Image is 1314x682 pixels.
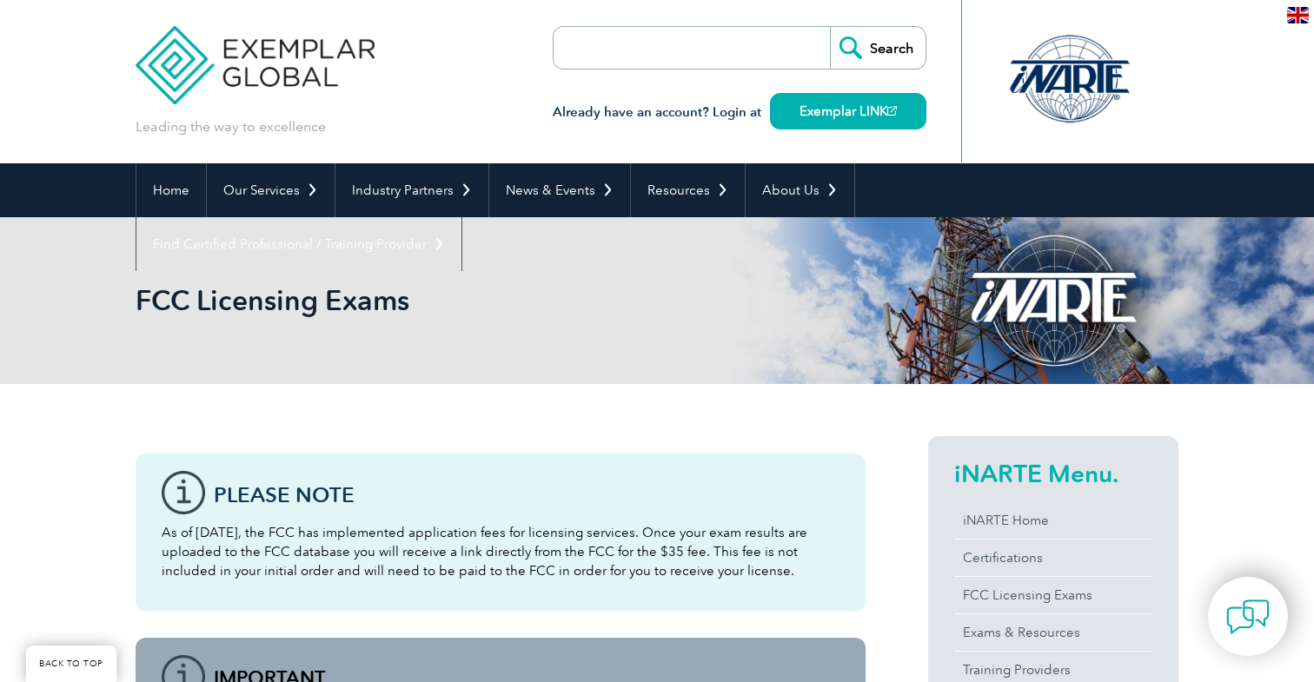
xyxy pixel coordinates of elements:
[207,163,335,217] a: Our Services
[954,540,1152,576] a: Certifications
[136,287,866,315] h2: FCC Licensing Exams
[553,102,926,123] h3: Already have an account? Login at
[1226,595,1270,639] img: contact-chat.png
[954,502,1152,539] a: iNARTE Home
[136,217,461,271] a: Find Certified Professional / Training Provider
[954,614,1152,651] a: Exams & Resources
[746,163,854,217] a: About Us
[26,646,116,682] a: BACK TO TOP
[631,163,745,217] a: Resources
[830,27,926,69] input: Search
[335,163,488,217] a: Industry Partners
[770,93,926,129] a: Exemplar LINK
[214,484,839,506] h3: Please note
[887,106,897,116] img: open_square.png
[954,460,1152,487] h2: iNARTE Menu.
[489,163,630,217] a: News & Events
[954,577,1152,613] a: FCC Licensing Exams
[136,163,206,217] a: Home
[162,523,839,580] p: As of [DATE], the FCC has implemented application fees for licensing services. Once your exam res...
[136,117,326,136] p: Leading the way to excellence
[1287,7,1309,23] img: en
